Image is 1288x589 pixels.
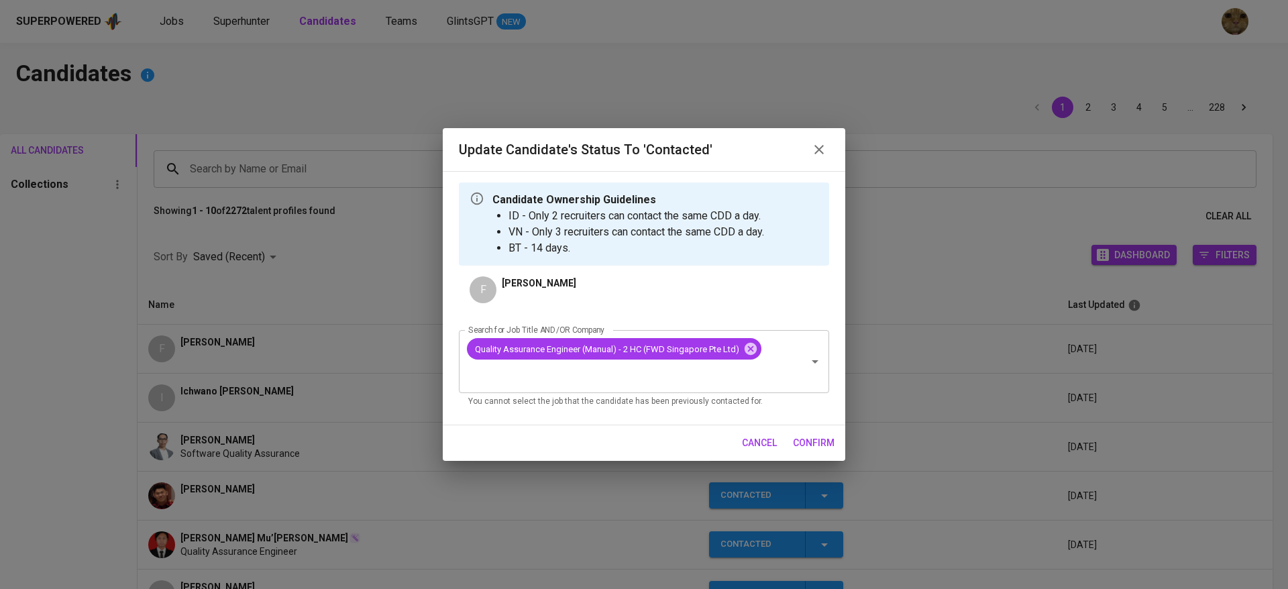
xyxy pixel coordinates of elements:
h6: Update Candidate's Status to 'Contacted' [459,139,712,160]
p: Candidate Ownership Guidelines [492,192,764,208]
button: Open [806,352,824,371]
span: cancel [742,435,777,451]
p: [PERSON_NAME] [502,276,576,290]
li: ID - Only 2 recruiters can contact the same CDD a day. [508,208,764,224]
p: You cannot select the job that the candidate has been previously contacted for. [468,395,820,409]
div: F [470,276,496,303]
div: Quality Assurance Engineer (Manual) - 2 HC (FWD Singapore Pte Ltd) [467,338,761,360]
span: Quality Assurance Engineer (Manual) - 2 HC (FWD Singapore Pte Ltd) [467,343,747,356]
li: VN - Only 3 recruiters can contact the same CDD a day. [508,224,764,240]
span: confirm [793,435,835,451]
li: BT - 14 days. [508,240,764,256]
button: cancel [737,431,782,456]
button: confirm [788,431,840,456]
